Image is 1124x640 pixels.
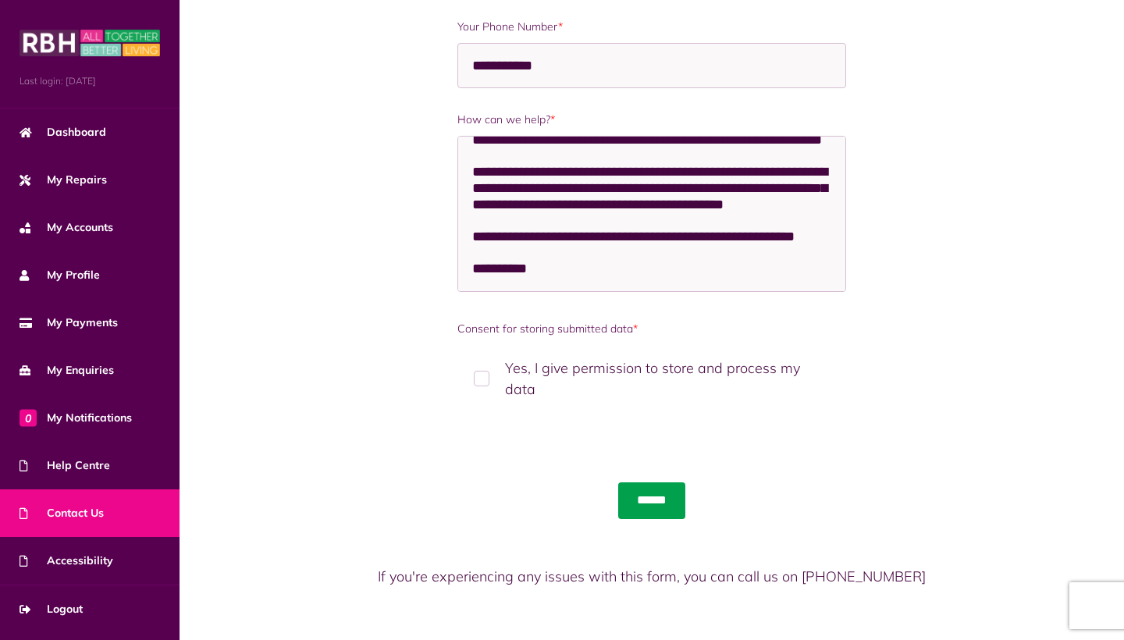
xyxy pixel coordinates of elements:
p: If you're experiencing any issues with this form, you can call us on [PHONE_NUMBER] [361,566,944,587]
span: Last login: [DATE] [20,74,160,88]
span: My Accounts [20,219,113,236]
label: How can we help? [457,112,846,128]
span: My Enquiries [20,362,114,379]
img: MyRBH [20,27,160,59]
span: Accessibility [20,553,113,569]
span: My Notifications [20,410,132,426]
span: Dashboard [20,124,106,140]
span: 0 [20,409,37,426]
span: Help Centre [20,457,110,474]
span: My Payments [20,315,118,331]
span: My Repairs [20,172,107,188]
label: Yes, I give permission to store and process my data [457,345,846,412]
label: Consent for storing submitted data [457,321,846,337]
label: Your Phone Number [457,19,846,35]
span: Logout [20,601,83,617]
span: Contact Us [20,505,104,521]
span: My Profile [20,267,100,283]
